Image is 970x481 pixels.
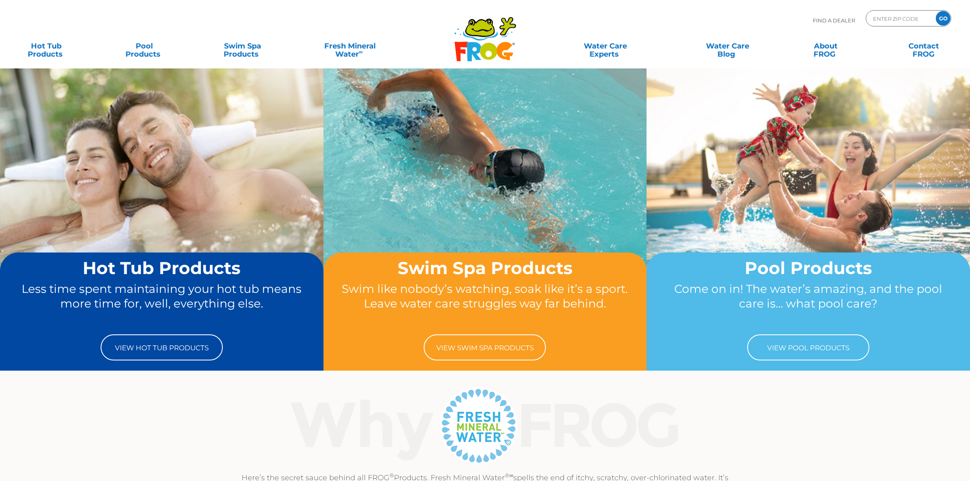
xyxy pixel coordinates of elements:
[205,38,281,54] a: Swim SpaProducts
[505,472,513,479] sup: ®∞
[8,38,84,54] a: Hot TubProducts
[323,68,647,310] img: home-banner-swim-spa-short
[747,334,869,360] a: View Pool Products
[359,48,363,55] sup: ∞
[689,38,765,54] a: Water CareBlog
[543,38,667,54] a: Water CareExperts
[936,11,950,26] input: GO
[424,334,546,360] a: View Swim Spa Products
[106,38,183,54] a: PoolProducts
[15,259,308,277] h2: Hot Tub Products
[872,13,927,24] input: Zip Code Form
[15,281,308,326] p: Less time spent maintaining your hot tub means more time for, well, everything else.
[389,472,394,479] sup: ®
[813,10,855,31] p: Find A Dealer
[647,68,970,310] img: home-banner-pool-short
[787,38,864,54] a: AboutFROG
[339,281,631,326] p: Swim like nobody’s watching, soak like it’s a sport. Leave water care struggles way far behind.
[275,385,695,466] img: Why Frog
[339,259,631,277] h2: Swim Spa Products
[302,38,398,54] a: Fresh MineralWater∞
[101,334,223,360] a: View Hot Tub Products
[662,281,955,326] p: Come on in! The water’s amazing, and the pool care is… what pool care?
[662,259,955,277] h2: Pool Products
[886,38,962,54] a: ContactFROG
